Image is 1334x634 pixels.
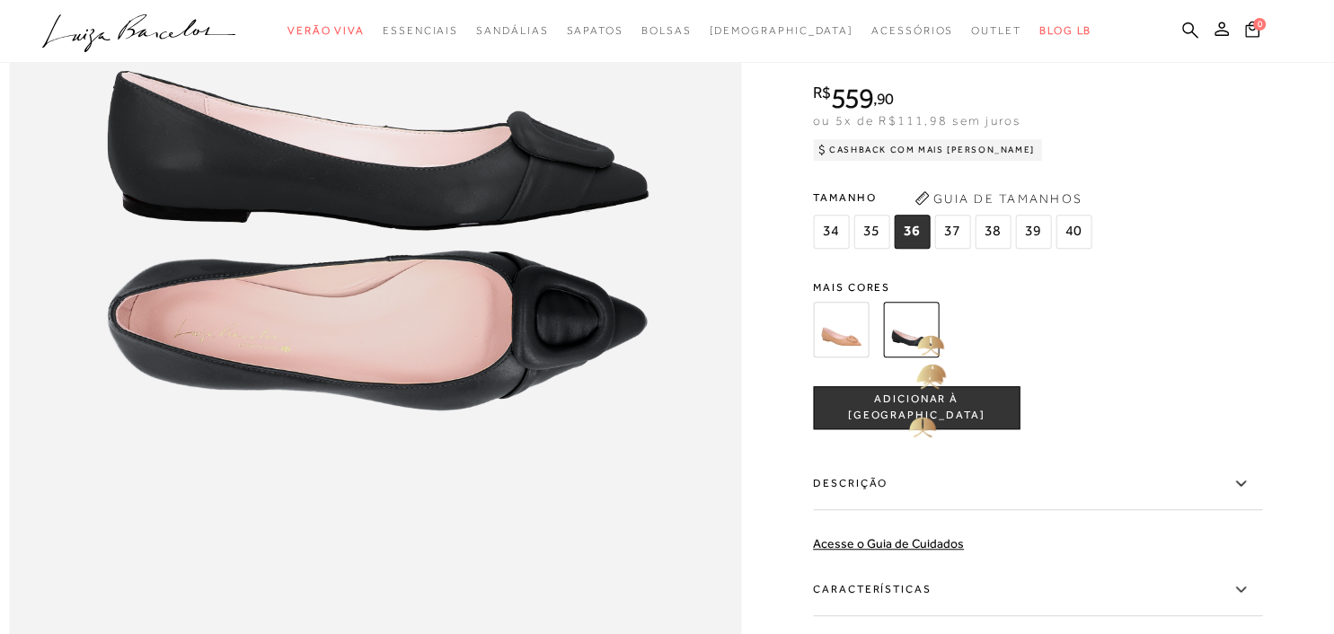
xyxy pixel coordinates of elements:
[1039,24,1091,37] span: BLOG LB
[971,14,1021,48] a: categoryNavScreenReaderText
[287,14,365,48] a: categoryNavScreenReaderText
[871,14,953,48] a: categoryNavScreenReaderText
[1240,20,1265,44] button: 0
[476,14,548,48] a: categoryNavScreenReaderText
[894,215,930,249] span: 36
[813,564,1262,616] label: Características
[287,24,365,37] span: Verão Viva
[877,89,894,108] span: 90
[813,458,1262,510] label: Descrição
[813,139,1042,161] div: Cashback com Mais [PERSON_NAME]
[814,392,1019,424] span: ADICIONAR À [GEOGRAPHIC_DATA]
[975,215,1011,249] span: 38
[813,302,869,357] img: SAPATILHA EM COURO BEGE BLUSH COM ENFEITE ACOLCHOADO
[383,14,458,48] a: categoryNavScreenReaderText
[566,14,623,48] a: categoryNavScreenReaderText
[813,536,964,550] a: Acesse o Guia de Cuidados
[873,91,894,107] i: ,
[813,282,1262,293] span: Mais cores
[831,82,873,114] span: 559
[813,113,1020,128] span: ou 5x de R$111,98 sem juros
[1015,215,1051,249] span: 39
[871,24,953,37] span: Acessórios
[709,14,853,48] a: noSubCategoriesText
[971,24,1021,37] span: Outlet
[641,24,692,37] span: Bolsas
[813,215,849,249] span: 34
[1056,215,1091,249] span: 40
[813,84,831,101] i: R$
[476,24,548,37] span: Sandálias
[566,24,623,37] span: Sapatos
[883,302,939,357] img: SAPATILHA EM COURO PRETA COM ENFEITE ACOLCHOADO
[383,24,458,37] span: Essenciais
[813,386,1020,429] button: ADICIONAR À [GEOGRAPHIC_DATA]
[641,14,692,48] a: categoryNavScreenReaderText
[853,215,889,249] span: 35
[934,215,970,249] span: 37
[813,184,1096,211] span: Tamanho
[709,24,853,37] span: [DEMOGRAPHIC_DATA]
[1039,14,1091,48] a: BLOG LB
[908,184,1088,213] button: Guia de Tamanhos
[1253,18,1266,31] span: 0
